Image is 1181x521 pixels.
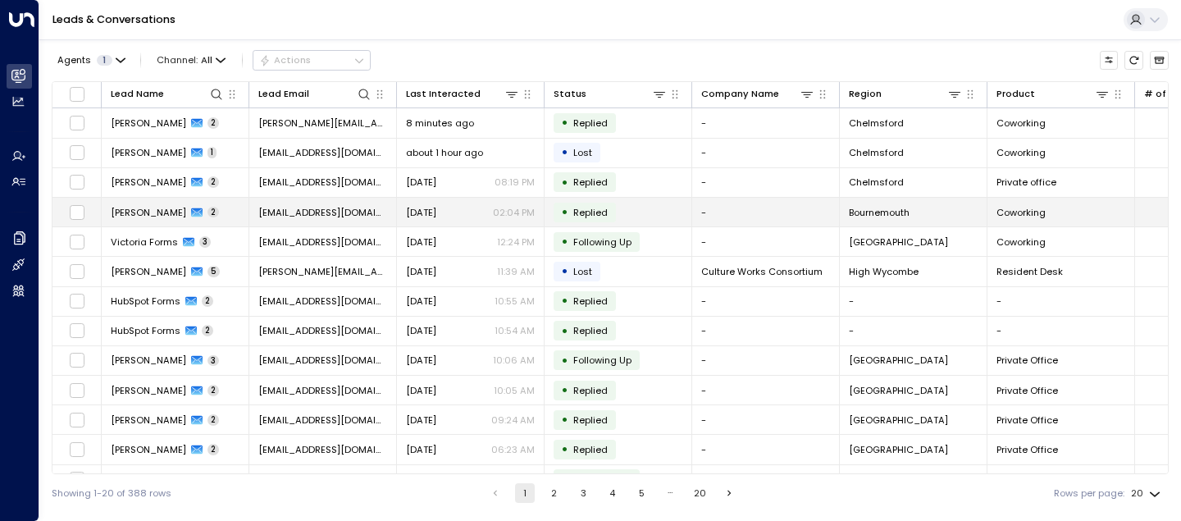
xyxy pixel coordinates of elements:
[493,354,535,367] p: 10:06 AM
[69,352,85,368] span: Toggle select row
[996,443,1058,456] span: Private Office
[406,443,436,456] span: Yesterday
[996,473,1046,486] span: Coworking
[840,287,987,316] td: -
[692,435,840,464] td: -
[554,86,667,102] div: Status
[495,324,535,337] p: 10:54 AM
[1054,487,1124,500] label: Rows per page:
[849,265,919,278] span: High Wycombe
[996,265,1063,278] span: Resident Desk
[701,86,814,102] div: Company Name
[691,483,710,503] button: Go to page 20
[259,54,311,66] div: Actions
[199,236,211,248] span: 3
[1131,483,1164,504] div: 20
[406,384,436,397] span: Yesterday
[692,317,840,345] td: -
[701,86,779,102] div: Company Name
[202,295,213,307] span: 2
[849,146,904,159] span: Chelmsford
[996,384,1058,397] span: Private Office
[111,206,186,219] span: Luke
[491,443,535,456] p: 06:23 AM
[258,265,387,278] span: michael.short@cultureworksconsortium.com
[258,384,387,397] span: frannicholls@btinternet.com
[258,473,387,486] span: charliepipe14@gmail.com
[573,384,608,397] span: Replied
[692,287,840,316] td: -
[573,176,608,189] span: Replied
[561,112,568,134] div: •
[849,235,948,249] span: Twickenham
[561,409,568,431] div: •
[632,483,651,503] button: Go to page 5
[491,473,535,486] p: 08:54 AM
[996,146,1046,159] span: Coworking
[840,317,987,345] td: -
[996,414,1058,427] span: Private Office
[692,139,840,167] td: -
[692,198,840,226] td: -
[69,382,85,399] span: Toggle select row
[561,379,568,401] div: •
[987,317,1135,345] td: -
[207,266,220,277] span: 5
[573,295,608,308] span: Replied
[561,231,568,253] div: •
[111,235,178,249] span: Victoria Forms
[201,55,212,66] span: All
[561,260,568,282] div: •
[495,295,535,308] p: 10:55 AM
[258,206,387,219] span: lukesford@gmail.com
[561,438,568,460] div: •
[207,414,219,426] span: 2
[494,384,535,397] p: 10:05 AM
[573,117,608,130] span: Replied
[69,263,85,280] span: Toggle select row
[406,117,474,130] span: 8 minutes ago
[692,405,840,434] td: -
[406,354,436,367] span: Yesterday
[406,414,436,427] span: Yesterday
[987,287,1135,316] td: -
[111,473,186,486] span: Charlie Pipe
[207,355,219,367] span: 3
[573,235,632,249] span: Following Up
[202,325,213,336] span: 2
[69,441,85,458] span: Toggle select row
[111,414,186,427] span: Francesca Bello
[406,146,483,159] span: about 1 hour ago
[258,86,372,102] div: Lead Email
[258,414,387,427] span: frannicholls@btinternet.com
[111,295,180,308] span: HubSpot Forms
[1100,51,1119,70] button: Customize
[485,483,740,503] nav: pagination navigation
[207,117,219,129] span: 2
[1150,51,1169,70] button: Archived Leads
[493,206,535,219] p: 02:04 PM
[111,176,186,189] span: Thomas Kamau
[573,483,593,503] button: Go to page 3
[69,144,85,161] span: Toggle select row
[69,86,85,103] span: Toggle select all
[97,55,112,66] span: 1
[258,86,309,102] div: Lead Email
[849,384,948,397] span: Twickenham
[573,324,608,337] span: Replied
[573,265,592,278] span: Lost
[111,354,186,367] span: Claire Armstrong
[573,206,608,219] span: Replied
[840,465,987,494] td: -
[69,412,85,428] span: Toggle select row
[207,176,219,188] span: 2
[573,443,608,456] span: Replied
[719,483,739,503] button: Go to next page
[258,176,387,189] span: thomaskamau@ymail.com
[1124,51,1143,70] span: Refresh
[258,295,387,308] span: hello@getuniti.com
[152,51,231,69] button: Channel:All
[692,108,840,137] td: -
[849,86,882,102] div: Region
[406,176,436,189] span: Yesterday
